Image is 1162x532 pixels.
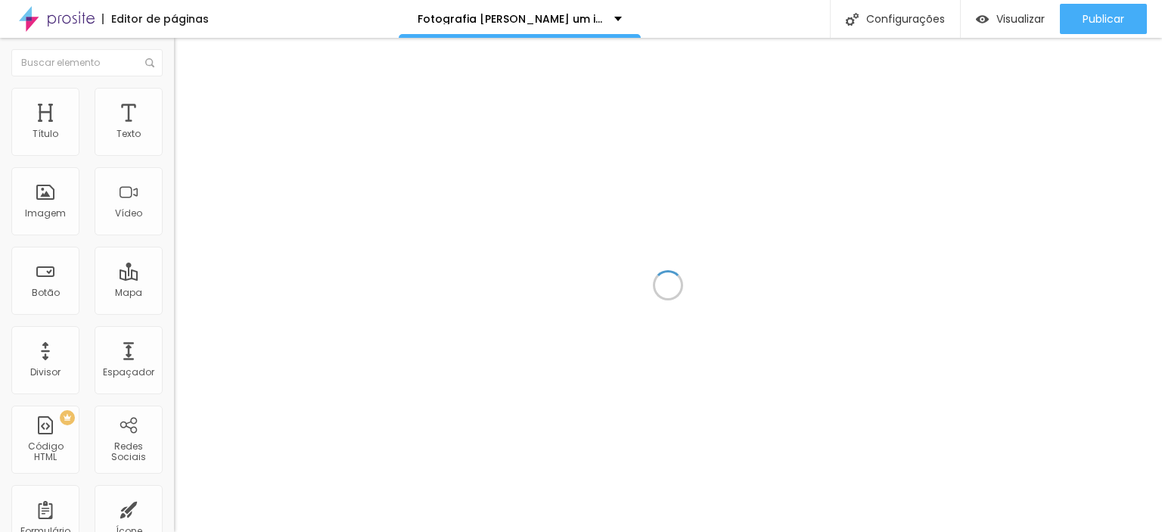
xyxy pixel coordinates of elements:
[98,441,158,463] div: Redes Sociais
[15,441,75,463] div: Código HTML
[976,13,989,26] img: view-1.svg
[33,129,58,139] div: Título
[32,288,60,298] div: Botão
[103,367,154,378] div: Espaçador
[961,4,1060,34] button: Visualizar
[102,14,209,24] div: Editor de páginas
[30,367,61,378] div: Divisor
[115,208,142,219] div: Vídeo
[846,13,859,26] img: Icone
[145,58,154,67] img: Icone
[117,129,141,139] div: Texto
[11,49,163,76] input: Buscar elemento
[996,13,1045,25] span: Visualizar
[115,288,142,298] div: Mapa
[418,14,603,24] p: Fotografia [PERSON_NAME] um investimento que vale a [PERSON_NAME]
[1060,4,1147,34] button: Publicar
[25,208,66,219] div: Imagem
[1083,13,1124,25] span: Publicar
